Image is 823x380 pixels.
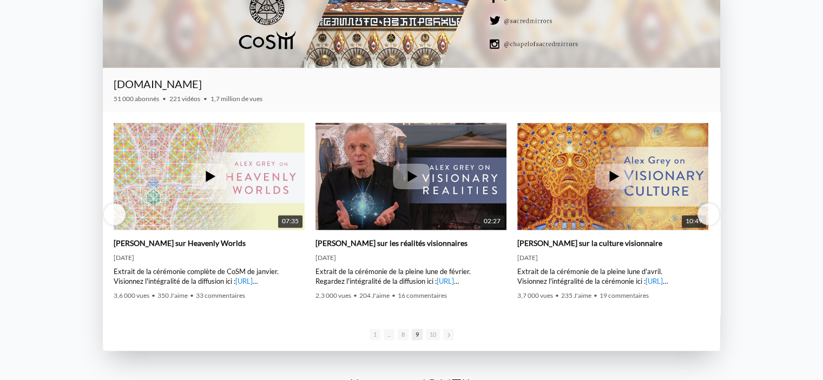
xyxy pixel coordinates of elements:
[114,95,159,103] font: 51 000 abonnés
[392,291,396,299] font: •
[315,291,351,299] font: 2,3 000 vues
[210,95,262,103] font: 1,7 million de vues
[555,291,559,299] font: •
[430,331,436,338] font: 10
[114,277,258,295] a: [URL][DOMAIN_NAME]
[315,277,459,295] a: [URL][DOMAIN_NAME]
[416,331,419,338] font: 9
[169,95,200,103] font: 221 vidéos
[517,277,668,295] a: [URL][DOMAIN_NAME]
[398,291,447,299] font: 16 commentaires
[315,267,471,276] font: Extrait de la cérémonie de la pleine lune de février.
[401,331,405,338] font: 8
[517,267,662,276] font: Extrait de la cérémonie de la pleine lune d'avril.
[152,291,155,299] font: •
[517,254,538,262] font: [DATE]
[114,254,134,262] font: [DATE]
[114,291,149,299] font: 3,6 000 vues
[359,291,390,299] font: 204 J'aime
[561,291,591,299] font: 235 J'aime
[370,329,380,340] span: Aller à la diapositive 1
[114,105,305,248] img: Alex Grey sur Heavenly Worlds
[686,217,702,225] font: 10:49
[517,238,662,248] a: [PERSON_NAME] sur la culture visionnaire
[517,105,708,248] img: Alex Grey sur la culture visionnaire
[315,238,468,248] a: [PERSON_NAME] sur les réalités visionnaires
[647,82,709,95] iframe: Abonnez-vous à CoSM.TV sur YouTube
[162,95,166,103] font: •
[517,277,646,285] font: Visionnez l'intégralité de la cérémonie ici :
[104,203,126,225] div: Diapositive précédente
[353,291,357,299] font: •
[387,331,391,338] font: ...
[426,329,440,340] span: Aller à la diapositive 10
[315,277,437,285] font: Regardez l'intégralité de la diffusion ici :
[517,291,553,299] font: 3,7 000 vues
[443,329,454,340] span: Aller à la diapositive suivante
[600,291,649,299] font: 19 commentaires
[315,123,506,230] a: Alex Grey sur les réalités visionnaires 02:27
[697,203,719,225] div: Diapositive suivante
[196,291,245,299] font: 33 commentaires
[412,329,423,340] span: Aller à la diapositive 9
[315,105,506,248] img: Alex Grey sur les réalités visionnaires
[384,329,394,340] span: Aller à la diapositive 4
[114,238,246,248] a: [PERSON_NAME] sur Heavenly Worlds
[114,77,202,90] a: [DOMAIN_NAME]
[315,254,336,262] font: [DATE]
[157,291,188,299] font: 350 J'aime
[282,217,299,225] font: 07:35
[114,123,305,230] a: Alex Grey sur Heavenly Worlds 07:35
[594,291,597,299] font: •
[114,267,279,276] font: Extrait de la cérémonie complète de CoSM de janvier.
[203,95,207,103] font: •
[517,123,708,230] a: Alex Grey sur la culture visionnaire 10:49
[190,291,194,299] font: •
[484,217,501,225] font: 02:27
[114,277,235,285] font: Visionnez l'intégralité de la diffusion ici :
[398,329,409,340] span: Aller à la diapositive 8
[373,331,377,338] font: 1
